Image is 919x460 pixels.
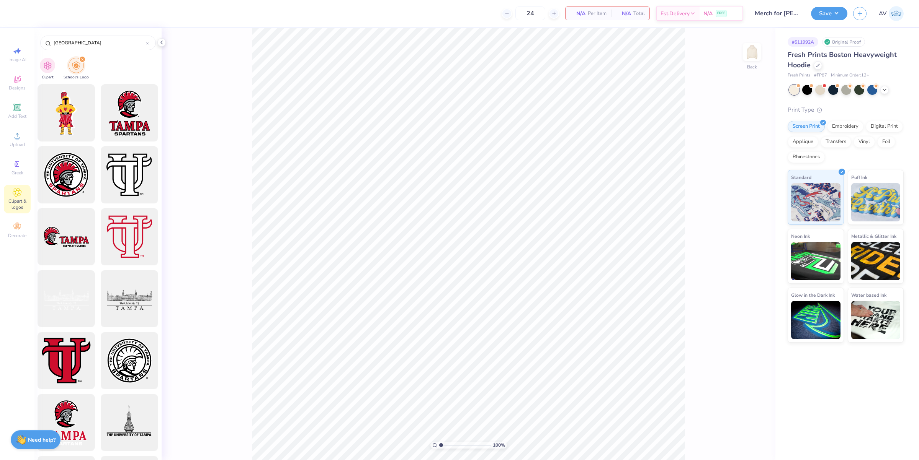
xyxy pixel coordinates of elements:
[827,121,863,132] div: Embroidery
[515,7,545,20] input: – –
[493,442,505,449] span: 100 %
[877,136,895,148] div: Foil
[703,10,713,18] span: N/A
[879,9,887,18] span: AV
[831,72,869,79] span: Minimum Order: 12 +
[791,301,841,339] img: Glow in the Dark Ink
[851,173,867,181] span: Puff Ink
[570,10,585,18] span: N/A
[851,232,896,240] span: Metallic & Glitter Ink
[43,61,52,70] img: Clipart Image
[64,58,89,80] button: filter button
[851,291,886,299] span: Water based Ink
[744,44,760,60] img: Back
[788,121,825,132] div: Screen Print
[747,63,757,70] div: Back
[821,136,851,148] div: Transfers
[788,50,897,70] span: Fresh Prints Boston Heavyweight Hoodie
[854,136,875,148] div: Vinyl
[788,136,818,148] div: Applique
[788,37,818,47] div: # 511992A
[42,75,54,80] span: Clipart
[788,72,810,79] span: Fresh Prints
[851,301,901,339] img: Water based Ink
[661,10,690,18] span: Est. Delivery
[814,72,827,79] span: # FP87
[10,141,25,148] span: Upload
[822,37,865,47] div: Original Proof
[64,58,89,80] div: filter for School's Logo
[53,39,146,47] input: Try "WashU"
[866,121,903,132] div: Digital Print
[879,6,904,21] a: AV
[791,183,841,221] img: Standard
[717,11,725,16] span: FREE
[889,6,904,21] img: Aargy Velasco
[811,7,847,20] button: Save
[4,198,31,210] span: Clipart & logos
[791,173,811,181] span: Standard
[791,232,810,240] span: Neon Ink
[633,10,645,18] span: Total
[851,183,901,221] img: Puff Ink
[8,113,26,119] span: Add Text
[788,151,825,163] div: Rhinestones
[749,6,805,21] input: Untitled Design
[9,85,26,91] span: Designs
[851,242,901,280] img: Metallic & Glitter Ink
[28,436,56,444] strong: Need help?
[8,232,26,239] span: Decorate
[788,106,904,114] div: Print Type
[8,57,26,63] span: Image AI
[791,242,841,280] img: Neon Ink
[40,58,55,80] div: filter for Clipart
[588,10,607,18] span: Per Item
[616,10,631,18] span: N/A
[72,61,80,70] img: School's Logo Image
[11,170,23,176] span: Greek
[40,58,55,80] button: filter button
[64,75,89,80] span: School's Logo
[791,291,835,299] span: Glow in the Dark Ink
